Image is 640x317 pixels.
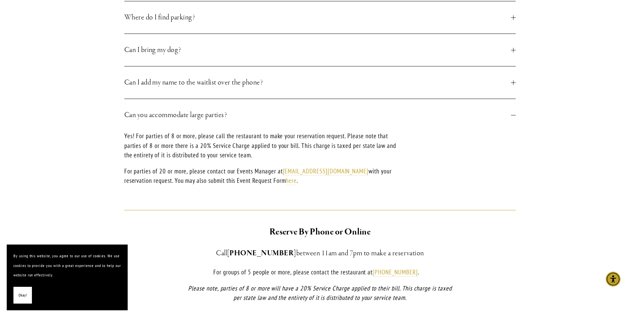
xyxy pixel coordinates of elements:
button: Can I add my name to the waitlist over the phone? [124,66,516,99]
em: Please note, parties of 8 or more will have a 20% Service Charge applied to their bill. This char... [188,284,454,302]
span: Where do I find parking? [124,11,511,23]
h3: Call between 11am and 7pm to make a reservation [183,247,457,259]
a: [EMAIL_ADDRESS][DOMAIN_NAME] [283,167,369,176]
a: [PHONE_NUMBER] [373,268,418,277]
strong: [PHONE_NUMBER] [227,249,296,258]
h2: Reserve By Phone or Online [183,225,457,239]
span: Okay! [18,290,27,300]
section: Cookie banner [7,245,128,310]
button: Where do I find parking? [124,1,516,34]
p: For groups of 5 people or more, please contact the restaurant at . [183,267,457,277]
p: By using this website, you agree to our use of cookies. We use cookies to provide you with a grea... [13,251,121,280]
button: Can I bring my dog? [124,34,516,66]
p: For parties of 20 or more, please contact our Events Manager at with your reservation request. Yo... [124,166,398,186]
div: Can you accommodate large parties? [124,131,516,196]
span: Can I add my name to the waitlist over the phone? [124,76,511,89]
span: Can I bring my dog? [124,44,511,56]
p: Yes! For parties of 8 or more, please call the restaurant to make your reservation request. Pleas... [124,131,398,160]
button: Okay! [13,287,32,304]
div: Accessibility Menu [606,272,621,286]
button: Can you accommodate large parties? [124,99,516,131]
a: here [286,176,297,185]
span: Can you accommodate large parties? [124,109,511,121]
